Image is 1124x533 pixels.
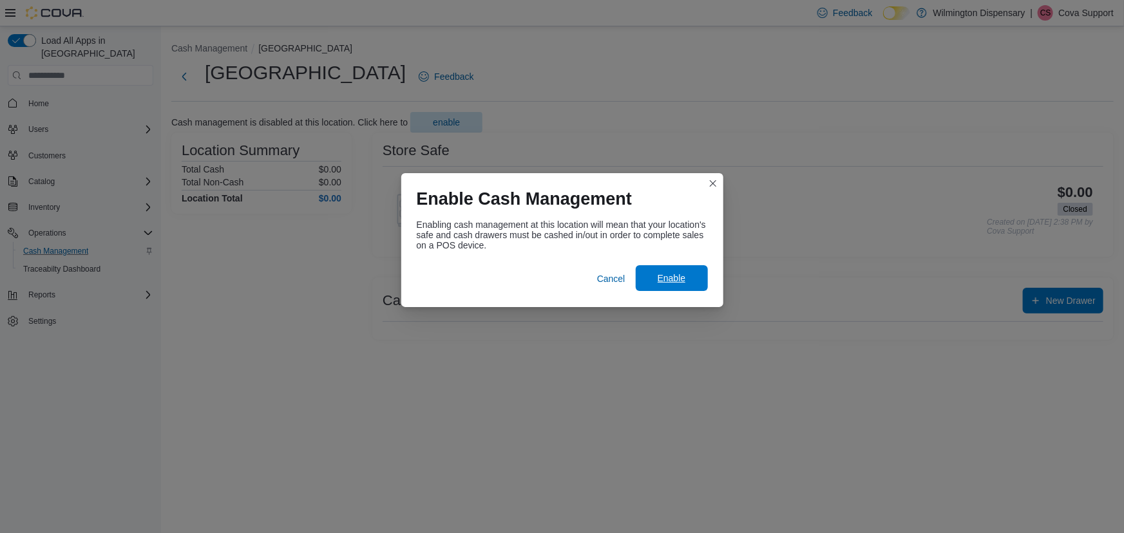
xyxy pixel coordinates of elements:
button: Closes this modal window [705,176,721,191]
span: Cancel [597,272,625,285]
button: Enable [636,265,708,291]
span: Enable [658,272,686,285]
div: Enabling cash management at this location will mean that your location's safe and cash drawers mu... [417,220,708,250]
button: Cancel [592,266,631,292]
h1: Enable Cash Management [417,189,633,209]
